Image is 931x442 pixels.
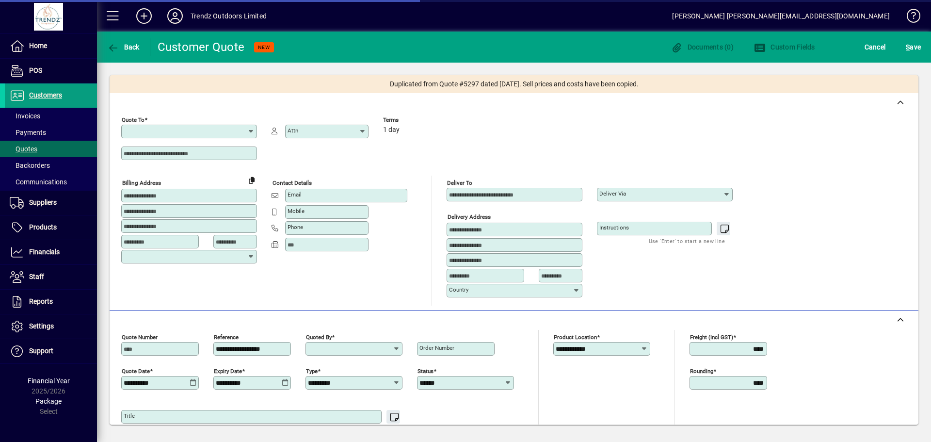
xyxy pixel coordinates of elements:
[107,43,140,51] span: Back
[306,367,318,374] mat-label: Type
[122,333,158,340] mat-label: Quote number
[10,112,40,120] span: Invoices
[671,43,734,51] span: Documents (0)
[383,117,441,123] span: Terms
[29,273,44,280] span: Staff
[160,7,191,25] button: Profile
[122,367,150,374] mat-label: Quote date
[649,235,725,246] mat-hint: Use 'Enter' to start a new line
[10,145,37,153] span: Quotes
[5,34,97,58] a: Home
[29,322,54,330] span: Settings
[29,42,47,49] span: Home
[449,286,468,293] mat-label: Country
[29,297,53,305] span: Reports
[288,127,298,134] mat-label: Attn
[599,190,626,197] mat-label: Deliver via
[306,333,332,340] mat-label: Quoted by
[690,367,713,374] mat-label: Rounding
[288,191,302,198] mat-label: Email
[122,116,144,123] mat-label: Quote To
[288,224,303,230] mat-label: Phone
[97,38,150,56] app-page-header-button: Back
[865,39,886,55] span: Cancel
[903,38,923,56] button: Save
[10,178,67,186] span: Communications
[319,424,395,435] mat-hint: Use 'Enter' to start a new line
[10,129,46,136] span: Payments
[29,223,57,231] span: Products
[214,367,242,374] mat-label: Expiry date
[29,347,53,355] span: Support
[124,412,135,419] mat-label: Title
[5,290,97,314] a: Reports
[554,333,597,340] mat-label: Product location
[5,314,97,339] a: Settings
[906,39,921,55] span: ave
[29,66,42,74] span: POS
[5,174,97,190] a: Communications
[5,265,97,289] a: Staff
[419,344,454,351] mat-label: Order number
[672,8,890,24] div: [PERSON_NAME] [PERSON_NAME][EMAIL_ADDRESS][DOMAIN_NAME]
[599,224,629,231] mat-label: Instructions
[862,38,888,56] button: Cancel
[28,377,70,385] span: Financial Year
[754,43,815,51] span: Custom Fields
[690,333,733,340] mat-label: Freight (incl GST)
[5,339,97,363] a: Support
[29,248,60,256] span: Financials
[752,38,818,56] button: Custom Fields
[5,215,97,240] a: Products
[5,59,97,83] a: POS
[899,2,919,33] a: Knowledge Base
[417,367,433,374] mat-label: Status
[244,172,259,188] button: Copy to Delivery address
[668,38,736,56] button: Documents (0)
[10,162,50,169] span: Backorders
[29,198,57,206] span: Suppliers
[5,240,97,264] a: Financials
[158,39,245,55] div: Customer Quote
[383,126,400,134] span: 1 day
[5,191,97,215] a: Suppliers
[5,157,97,174] a: Backorders
[5,141,97,157] a: Quotes
[447,180,472,186] mat-label: Deliver To
[390,79,639,89] span: Duplicated from Quote #5297 dated [DATE]. Sell prices and costs have been copied.
[191,8,267,24] div: Trendz Outdoors Limited
[128,7,160,25] button: Add
[288,208,305,214] mat-label: Mobile
[105,38,142,56] button: Back
[258,44,270,50] span: NEW
[5,124,97,141] a: Payments
[35,397,62,405] span: Package
[29,91,62,99] span: Customers
[5,108,97,124] a: Invoices
[906,43,910,51] span: S
[214,333,239,340] mat-label: Reference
